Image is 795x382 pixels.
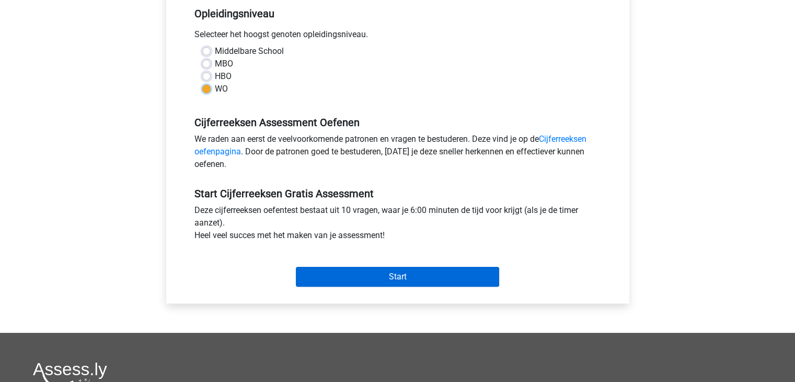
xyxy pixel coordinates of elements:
div: Deze cijferreeksen oefentest bestaat uit 10 vragen, waar je 6:00 minuten de tijd voor krijgt (als... [187,204,609,246]
label: MBO [215,58,233,70]
input: Start [296,267,499,287]
div: Selecteer het hoogst genoten opleidingsniveau. [187,28,609,45]
label: HBO [215,70,232,83]
h5: Opleidingsniveau [194,3,601,24]
label: Middelbare School [215,45,284,58]
div: We raden aan eerst de veelvoorkomende patronen en vragen te bestuderen. Deze vind je op de . Door... [187,133,609,175]
label: WO [215,83,228,95]
h5: Cijferreeksen Assessment Oefenen [194,116,601,129]
h5: Start Cijferreeksen Gratis Assessment [194,187,601,200]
